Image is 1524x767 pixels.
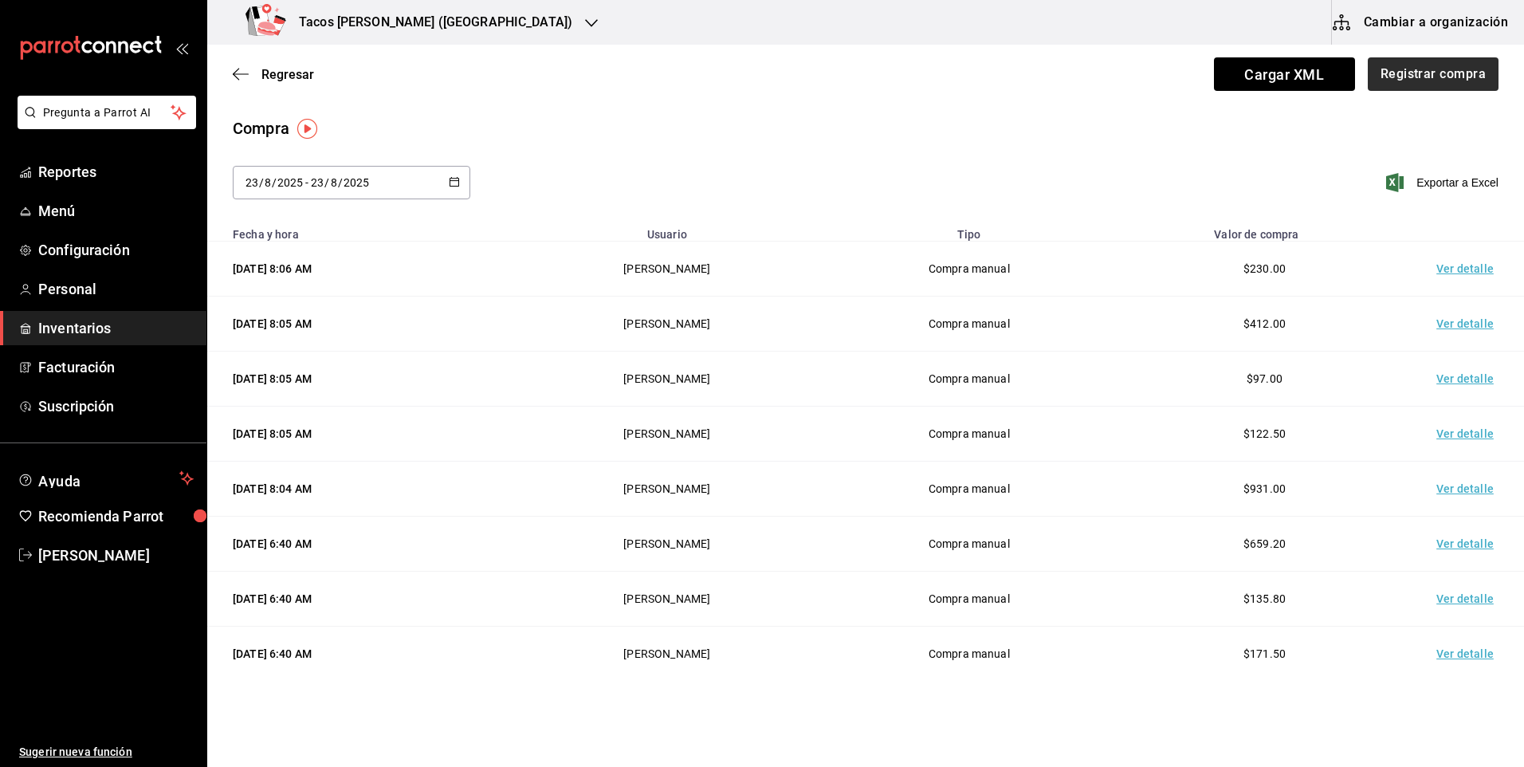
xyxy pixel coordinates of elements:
td: Ver detalle [1412,627,1524,682]
span: Facturación [38,356,194,378]
span: / [272,176,277,189]
span: Ayuda [38,469,173,488]
input: Month [264,176,272,189]
span: Suscripción [38,395,194,417]
td: Compra manual [822,242,1117,297]
span: $97.00 [1247,372,1282,385]
button: open_drawer_menu [175,41,188,54]
td: Compra manual [822,627,1117,682]
span: Personal [38,278,194,300]
td: Ver detalle [1412,242,1524,297]
button: Regresar [233,67,314,82]
td: Compra manual [822,517,1117,572]
td: [PERSON_NAME] [513,627,822,682]
h3: Tacos [PERSON_NAME] ([GEOGRAPHIC_DATA]) [286,13,572,32]
button: Pregunta a Parrot AI [18,96,196,129]
span: / [259,176,264,189]
div: [DATE] 8:05 AM [233,316,493,332]
div: [DATE] 8:05 AM [233,426,493,442]
span: [PERSON_NAME] [38,545,194,566]
span: Recomienda Parrot [38,505,194,527]
div: [DATE] 8:05 AM [233,371,493,387]
div: [DATE] 8:04 AM [233,481,493,497]
span: Inventarios [38,317,194,339]
input: Day [245,176,259,189]
span: $230.00 [1243,262,1286,275]
span: Sugerir nueva función [19,744,194,761]
td: [PERSON_NAME] [513,572,822,627]
a: Pregunta a Parrot AI [11,116,196,132]
td: Compra manual [822,407,1117,462]
td: Ver detalle [1412,352,1524,407]
span: Cargar XML [1214,57,1355,91]
th: Valor de compra [1117,218,1412,242]
td: Compra manual [822,572,1117,627]
button: Exportar a Excel [1389,173,1498,192]
span: Menú [38,200,194,222]
input: Month [330,176,338,189]
th: Usuario [513,218,822,242]
span: $171.50 [1243,647,1286,660]
div: [DATE] 6:40 AM [233,646,493,662]
td: [PERSON_NAME] [513,517,822,572]
span: / [324,176,329,189]
div: Compra [233,116,289,140]
td: Compra manual [822,297,1117,352]
th: Tipo [822,218,1117,242]
td: [PERSON_NAME] [513,407,822,462]
button: Registrar compra [1368,57,1498,91]
span: Pregunta a Parrot AI [43,104,171,121]
div: [DATE] 6:40 AM [233,591,493,607]
span: $122.50 [1243,427,1286,440]
td: Compra manual [822,352,1117,407]
div: [DATE] 8:06 AM [233,261,493,277]
div: [DATE] 6:40 AM [233,536,493,552]
span: / [338,176,343,189]
input: Day [310,176,324,189]
td: Ver detalle [1412,572,1524,627]
td: [PERSON_NAME] [513,352,822,407]
img: Tooltip marker [297,119,317,139]
td: Ver detalle [1412,407,1524,462]
td: Ver detalle [1412,297,1524,352]
span: - [305,176,308,189]
th: Fecha y hora [207,218,513,242]
input: Year [343,176,370,189]
span: Reportes [38,161,194,183]
span: $659.20 [1243,537,1286,550]
td: [PERSON_NAME] [513,242,822,297]
td: Ver detalle [1412,517,1524,572]
td: [PERSON_NAME] [513,297,822,352]
td: Ver detalle [1412,462,1524,517]
span: Regresar [261,67,314,82]
span: $135.80 [1243,592,1286,605]
span: $412.00 [1243,317,1286,330]
td: Compra manual [822,462,1117,517]
input: Year [277,176,304,189]
span: Configuración [38,239,194,261]
span: $931.00 [1243,482,1286,495]
td: [PERSON_NAME] [513,462,822,517]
